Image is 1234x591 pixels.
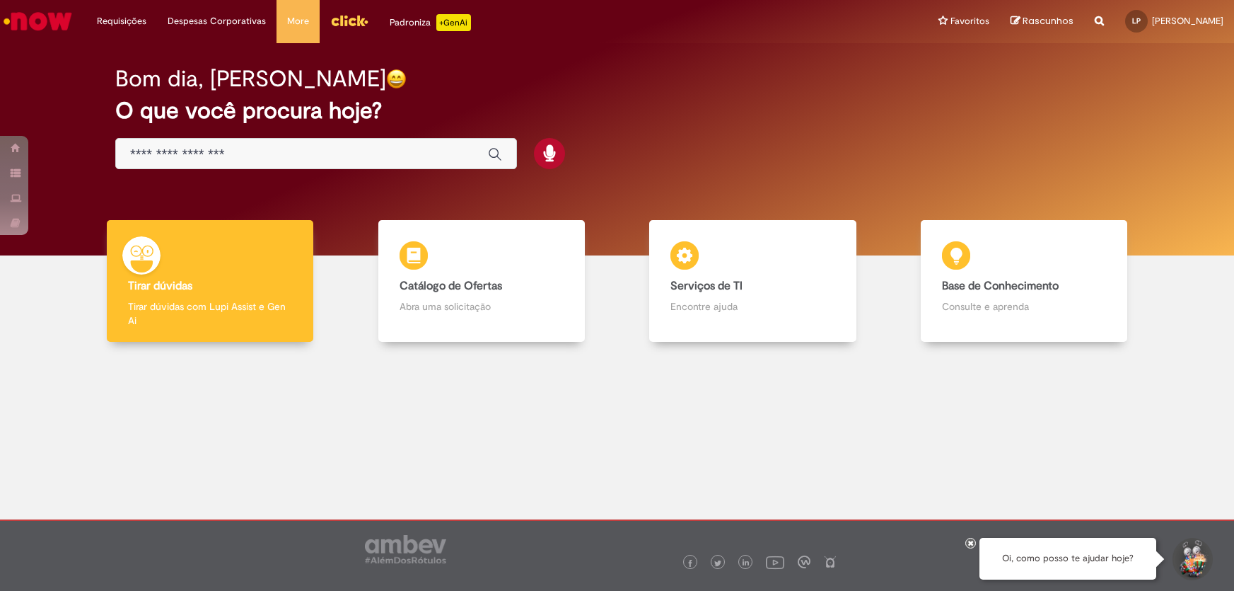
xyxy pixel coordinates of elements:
img: logo_footer_youtube.png [766,553,784,571]
p: +GenAi [436,14,471,31]
b: Serviços de TI [670,279,743,293]
span: [PERSON_NAME] [1152,15,1223,27]
h2: Bom dia, [PERSON_NAME] [115,67,386,91]
p: Tirar dúvidas com Lupi Assist e Gen Ai [128,299,292,328]
b: Base de Conhecimento [942,279,1059,293]
span: Rascunhos [1023,14,1073,28]
div: Oi, como posso te ajudar hoje? [979,538,1156,580]
img: logo_footer_linkedin.png [743,559,750,568]
span: Requisições [97,14,146,28]
img: logo_footer_workplace.png [798,556,810,568]
button: Iniciar Conversa de Suporte [1170,538,1213,580]
span: Despesas Corporativas [168,14,266,28]
p: Abra uma solicitação [400,299,564,314]
a: Catálogo de Ofertas Abra uma solicitação [346,220,617,343]
a: Tirar dúvidas Tirar dúvidas com Lupi Assist e Gen Ai [74,220,346,343]
img: logo_footer_naosei.png [824,556,837,568]
span: More [287,14,309,28]
a: Rascunhos [1011,15,1073,28]
img: logo_footer_facebook.png [687,560,694,567]
b: Catálogo de Ofertas [400,279,502,293]
span: LP [1132,16,1141,25]
h2: O que você procura hoje? [115,98,1119,123]
b: Tirar dúvidas [128,279,192,293]
img: happy-face.png [386,69,407,89]
img: ServiceNow [1,7,74,35]
a: Base de Conhecimento Consulte e aprenda [888,220,1160,343]
p: Consulte e aprenda [942,299,1106,314]
a: Serviços de TI Encontre ajuda [617,220,889,343]
span: Favoritos [950,14,989,28]
img: logo_footer_ambev_rotulo_gray.png [365,535,446,563]
div: Padroniza [390,14,471,31]
img: logo_footer_twitter.png [714,560,721,567]
img: click_logo_yellow_360x200.png [330,10,368,31]
p: Encontre ajuda [670,299,834,314]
